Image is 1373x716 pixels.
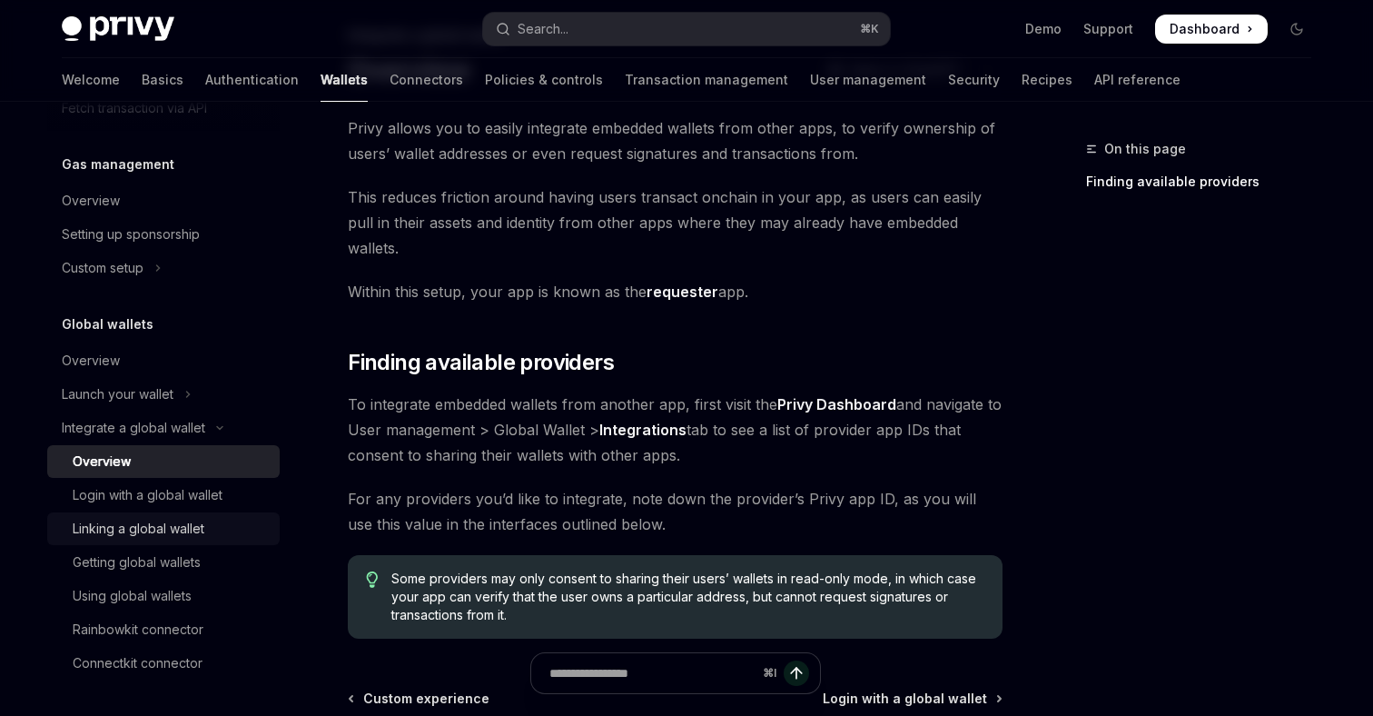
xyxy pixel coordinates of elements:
[205,58,299,102] a: Authentication
[47,378,280,411] button: Toggle Launch your wallet section
[73,451,131,472] div: Overview
[1104,138,1186,160] span: On this page
[784,661,809,686] button: Send message
[390,58,463,102] a: Connectors
[1155,15,1268,44] a: Dashboard
[810,58,926,102] a: User management
[348,115,1003,166] span: Privy allows you to easily integrate embedded wallets from other apps, to verify ownership of use...
[62,383,173,405] div: Launch your wallet
[1170,20,1240,38] span: Dashboard
[73,585,192,607] div: Using global wallets
[47,546,280,579] a: Getting global wallets
[62,224,200,245] div: Setting up sponsorship
[47,218,280,251] a: Setting up sponsorship
[142,58,183,102] a: Basics
[62,417,205,439] div: Integrate a global wallet
[625,58,788,102] a: Transaction management
[62,190,120,212] div: Overview
[1022,58,1072,102] a: Recipes
[391,570,984,624] span: Some providers may only consent to sharing their users’ wallets in read-only mode, in which case ...
[948,58,1000,102] a: Security
[47,344,280,377] a: Overview
[518,18,568,40] div: Search...
[62,58,120,102] a: Welcome
[599,421,686,439] strong: Integrations
[366,572,379,588] svg: Tip
[860,22,879,36] span: ⌘ K
[47,412,280,444] button: Toggle Integrate a global wallet section
[62,313,153,335] h5: Global wallets
[62,257,143,279] div: Custom setup
[47,184,280,217] a: Overview
[73,518,204,540] div: Linking a global wallet
[47,479,280,512] a: Login with a global wallet
[47,512,280,545] a: Linking a global wallet
[47,445,280,478] a: Overview
[62,16,174,42] img: dark logo
[321,58,368,102] a: Wallets
[348,348,614,377] span: Finding available providers
[483,13,890,45] button: Open search
[1282,15,1311,44] button: Toggle dark mode
[777,395,896,413] strong: Privy Dashboard
[47,613,280,646] a: Rainbowkit connector
[62,350,120,372] div: Overview
[1025,20,1062,38] a: Demo
[485,58,603,102] a: Policies & controls
[1083,20,1133,38] a: Support
[73,484,222,506] div: Login with a global wallet
[777,395,896,414] a: Privy Dashboard
[1086,167,1326,196] a: Finding available providers
[348,184,1003,261] span: This reduces friction around having users transact onchain in your app, as users can easily pull ...
[47,252,280,284] button: Toggle Custom setup section
[647,283,718,301] strong: requester
[1094,58,1180,102] a: API reference
[47,647,280,680] a: Connectkit connector
[73,552,201,573] div: Getting global wallets
[348,279,1003,304] span: Within this setup, your app is known as the app.
[62,154,174,175] h5: Gas management
[73,619,203,641] div: Rainbowkit connector
[549,653,756,693] input: Ask a question...
[47,580,280,612] a: Using global wallets
[348,486,1003,537] span: For any providers you’d like to integrate, note down the provider’s Privy app ID, as you will use...
[348,392,1003,468] span: To integrate embedded wallets from another app, first visit the and navigate to User management >...
[599,421,686,440] a: Integrations
[73,652,202,674] div: Connectkit connector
